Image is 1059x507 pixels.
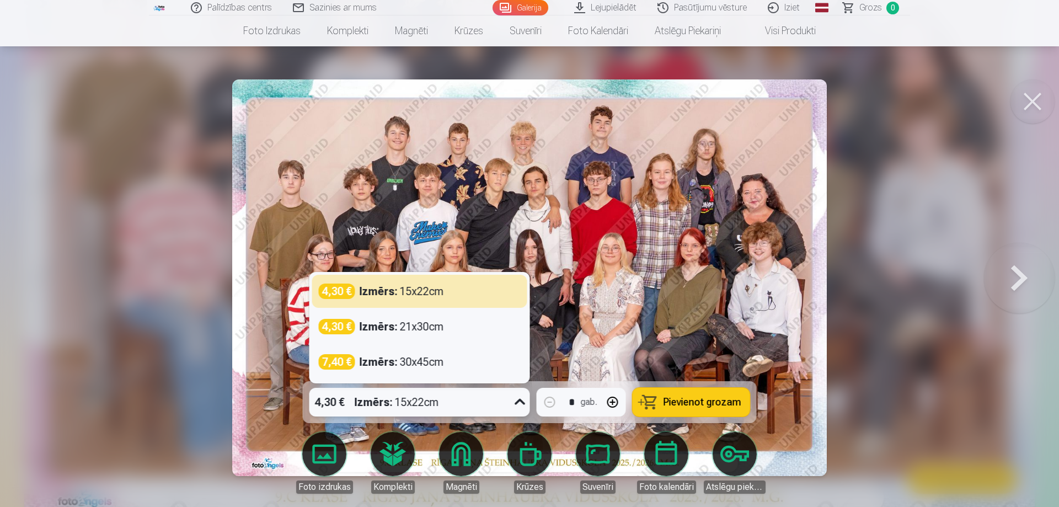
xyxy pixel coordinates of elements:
a: Foto izdrukas [230,15,314,46]
span: Grozs [859,1,882,14]
a: Komplekti [314,15,382,46]
div: 4,30 € [309,388,350,417]
a: Magnēti [430,432,492,494]
a: Foto kalendāri [635,432,697,494]
div: 15x22cm [360,284,444,299]
a: Atslēgu piekariņi [641,15,734,46]
a: Visi produkti [734,15,829,46]
div: Magnēti [443,481,479,494]
div: Krūzes [514,481,545,494]
strong: Izmērs : [360,354,398,370]
a: Suvenīri [567,432,629,494]
a: Atslēgu piekariņi [704,432,766,494]
div: 7,40 € [319,354,355,370]
strong: Izmērs : [360,284,398,299]
div: 21x30cm [360,319,444,334]
button: Pievienot grozam [633,388,750,417]
div: Foto kalendāri [637,481,696,494]
div: 4,30 € [319,319,355,334]
a: Foto izdrukas [293,432,355,494]
div: Komplekti [371,481,415,494]
a: Komplekti [362,432,424,494]
div: Atslēgu piekariņi [704,481,766,494]
a: Krūzes [499,432,560,494]
a: Krūzes [441,15,496,46]
strong: Izmērs : [355,394,393,410]
a: Suvenīri [496,15,555,46]
strong: Izmērs : [360,319,398,334]
span: Pievienot grozam [664,397,741,407]
div: Suvenīri [580,481,616,494]
div: 4,30 € [319,284,355,299]
div: Foto izdrukas [296,481,353,494]
a: Foto kalendāri [555,15,641,46]
div: 15x22cm [355,388,439,417]
span: 0 [886,2,899,14]
div: 30x45cm [360,354,444,370]
a: Magnēti [382,15,441,46]
img: /fa1 [153,4,165,11]
div: gab. [581,396,597,409]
